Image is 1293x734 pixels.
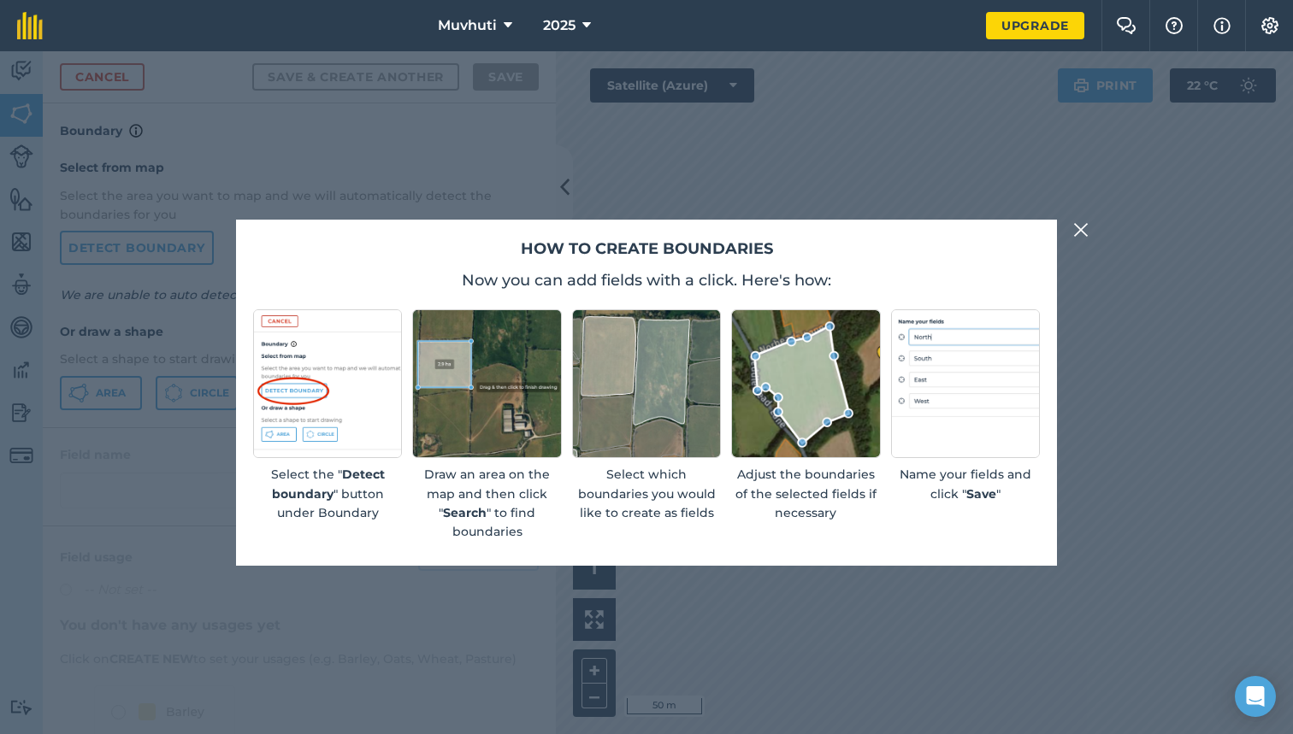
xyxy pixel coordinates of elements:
[253,237,1040,261] h2: How to create boundaries
[1235,676,1276,717] div: Open Intercom Messenger
[731,309,880,458] img: Screenshot of an editable boundary
[891,465,1040,503] p: Name your fields and click " "
[412,309,561,458] img: Screenshot of an rectangular area drawn on a map
[412,465,561,542] p: Draw an area on the map and then click " " to find boundaries
[1213,15,1231,36] img: svg+xml;base64,PHN2ZyB4bWxucz0iaHR0cDovL3d3dy53My5vcmcvMjAwMC9zdmciIHdpZHRoPSIxNyIgaGVpZ2h0PSIxNy...
[966,486,996,502] strong: Save
[572,309,721,458] img: Screenshot of selected fields
[1073,220,1089,240] img: svg+xml;base64,PHN2ZyB4bWxucz0iaHR0cDovL3d3dy53My5vcmcvMjAwMC9zdmciIHdpZHRoPSIyMiIgaGVpZ2h0PSIzMC...
[986,12,1084,39] a: Upgrade
[572,465,721,522] p: Select which boundaries you would like to create as fields
[253,268,1040,292] p: Now you can add fields with a click. Here's how:
[438,15,497,36] span: Muvhuti
[1260,17,1280,34] img: A cog icon
[443,505,487,520] strong: Search
[272,467,385,501] strong: Detect boundary
[253,465,402,522] p: Select the " " button under Boundary
[17,12,43,39] img: fieldmargin Logo
[731,465,880,522] p: Adjust the boundaries of the selected fields if necessary
[543,15,576,36] span: 2025
[1164,17,1184,34] img: A question mark icon
[253,309,402,458] img: Screenshot of detect boundary button
[1116,17,1137,34] img: Two speech bubbles overlapping with the left bubble in the forefront
[891,309,1040,458] img: placeholder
